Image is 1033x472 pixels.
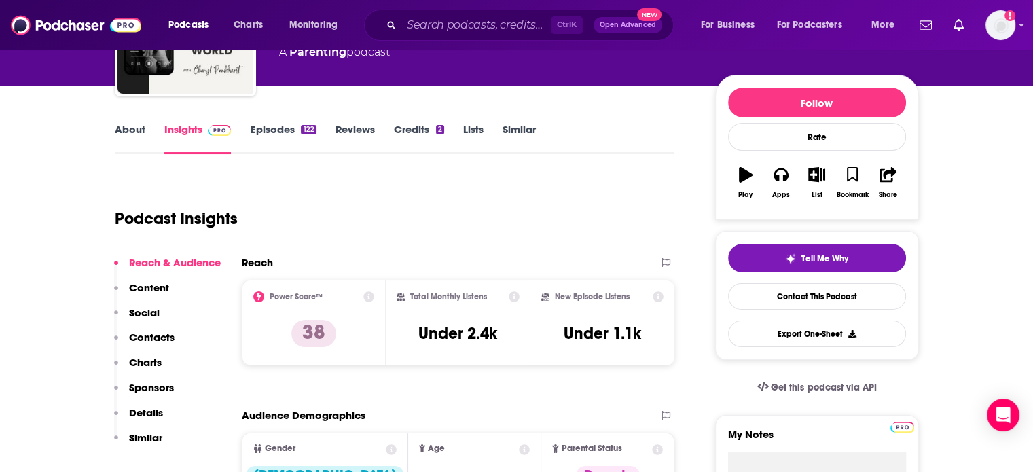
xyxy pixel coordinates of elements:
a: Show notifications dropdown [914,14,937,37]
a: Get this podcast via API [746,371,888,404]
a: Charts [225,14,271,36]
button: Similar [114,431,162,456]
h2: Audience Demographics [242,409,365,422]
p: 38 [291,320,336,347]
a: Contact This Podcast [728,283,906,310]
p: Charts [129,356,162,369]
span: Gender [265,444,295,453]
span: Age [428,444,445,453]
a: Credits2 [394,123,444,154]
button: open menu [159,14,226,36]
button: Details [114,406,163,431]
button: Sponsors [114,381,174,406]
a: Parenting [289,46,346,58]
div: 2 [436,125,444,134]
h3: Under 2.4k [418,323,497,344]
input: Search podcasts, credits, & more... [401,14,551,36]
span: For Podcasters [777,16,842,35]
h1: Podcast Insights [115,208,238,229]
span: Podcasts [168,16,209,35]
div: Play [738,191,753,199]
span: Ctrl K [551,16,583,34]
p: Social [129,306,160,319]
p: Details [129,406,163,419]
span: For Business [701,16,755,35]
div: Rate [728,123,906,151]
button: open menu [280,14,355,36]
button: Share [870,158,905,207]
img: Podchaser - Follow, Share and Rate Podcasts [11,12,141,38]
div: 122 [301,125,316,134]
h2: Power Score™ [270,292,323,302]
button: tell me why sparkleTell Me Why [728,244,906,272]
svg: Add a profile image [1004,10,1015,21]
img: Podchaser Pro [208,125,232,136]
span: Parental Status [562,444,622,453]
h2: New Episode Listens [555,292,630,302]
span: More [871,16,894,35]
span: Monitoring [289,16,338,35]
button: Play [728,158,763,207]
label: My Notes [728,428,906,452]
button: Open AdvancedNew [594,17,662,33]
span: Logged in as Bcprpro33 [985,10,1015,40]
a: Similar [503,123,536,154]
p: Reach & Audience [129,256,221,269]
button: Contacts [114,331,175,356]
div: Open Intercom Messenger [987,399,1019,431]
span: New [637,8,662,21]
p: Contacts [129,331,175,344]
span: Charts [234,16,263,35]
a: Reviews [336,123,375,154]
h2: Reach [242,256,273,269]
button: open menu [862,14,911,36]
span: Get this podcast via API [771,382,876,393]
div: Apps [772,191,790,199]
h2: Total Monthly Listens [410,292,487,302]
button: List [799,158,834,207]
a: Lists [463,123,484,154]
button: Social [114,306,160,331]
a: Pro website [890,420,914,433]
div: Search podcasts, credits, & more... [377,10,687,41]
a: InsightsPodchaser Pro [164,123,232,154]
button: Export One-Sheet [728,321,906,347]
span: Tell Me Why [801,253,848,264]
button: Follow [728,88,906,117]
h3: Under 1.1k [564,323,641,344]
img: User Profile [985,10,1015,40]
button: Bookmark [835,158,870,207]
p: Content [129,281,169,294]
button: open menu [768,14,862,36]
span: Open Advanced [600,22,656,29]
button: Show profile menu [985,10,1015,40]
p: Similar [129,431,162,444]
p: Sponsors [129,381,174,394]
button: open menu [691,14,772,36]
a: Episodes122 [250,123,316,154]
a: About [115,123,145,154]
div: A podcast [279,44,390,60]
img: tell me why sparkle [785,253,796,264]
button: Content [114,281,169,306]
button: Reach & Audience [114,256,221,281]
a: Show notifications dropdown [948,14,969,37]
div: Share [879,191,897,199]
div: Bookmark [836,191,868,199]
img: Podchaser Pro [890,422,914,433]
button: Apps [763,158,799,207]
div: List [812,191,822,199]
button: Charts [114,356,162,381]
